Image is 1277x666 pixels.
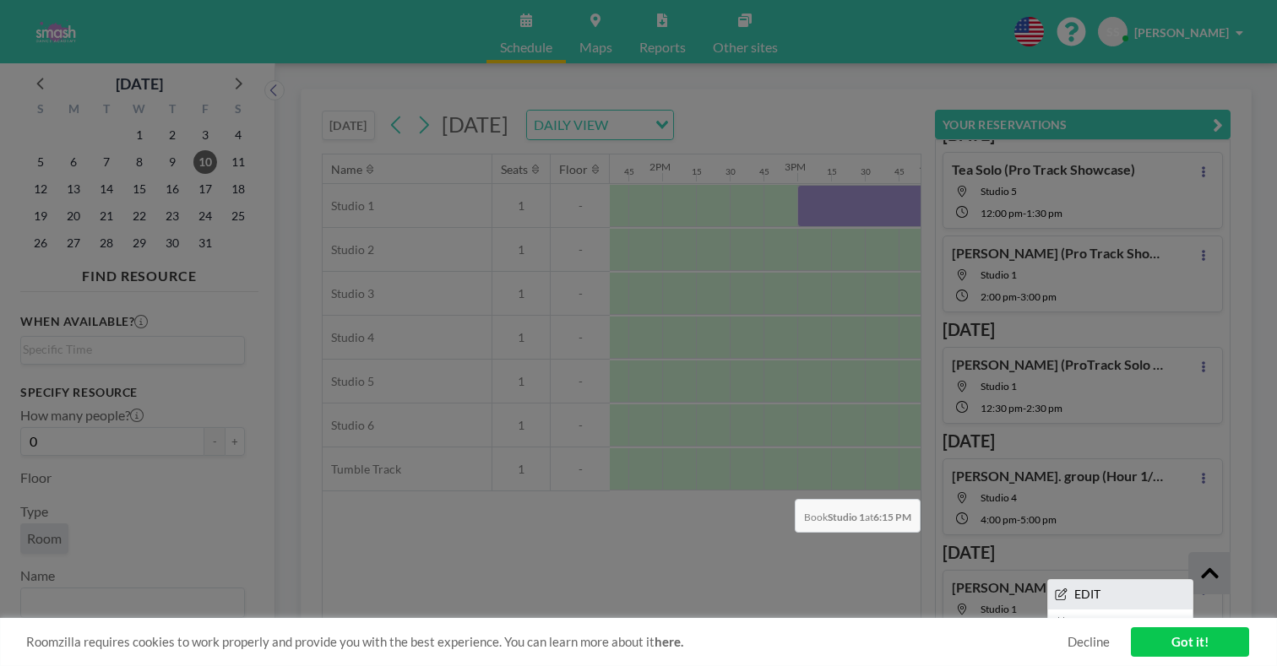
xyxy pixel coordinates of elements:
a: Got it! [1131,627,1249,657]
b: Studio 1 [828,511,865,523]
li: ADD TO CALENDAR [1048,609,1193,638]
a: Decline [1068,634,1110,650]
a: here. [655,634,683,649]
span: Book at [795,499,921,533]
li: EDIT [1048,580,1193,609]
b: 6:15 PM [873,511,911,523]
span: Roomzilla requires cookies to work properly and provide you with the best experience. You can lea... [26,634,1068,650]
